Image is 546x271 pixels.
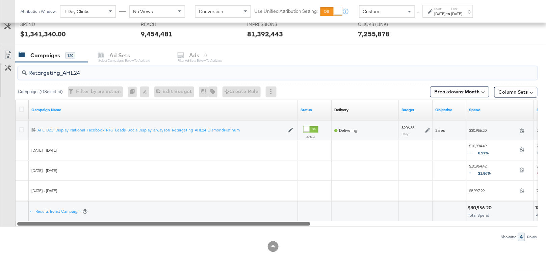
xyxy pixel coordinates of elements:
[128,87,140,97] div: 0
[141,29,173,39] div: 9,454,481
[199,8,223,14] span: Conversion
[469,164,517,178] span: $10,964.42
[436,128,445,133] span: Sales
[478,151,494,156] span: 0.27%
[446,11,451,16] strong: to
[469,170,478,175] span: ↑
[402,125,415,131] div: $206.36
[65,53,75,59] div: 120
[435,89,480,95] span: Breakdowns:
[339,128,358,133] span: Delivering
[248,21,298,28] span: IMPRESSIONS
[468,205,494,211] div: $30,956.20
[469,188,517,193] span: $8,997.29
[133,8,153,14] span: No Views
[358,21,409,28] span: CLICKS (LINK)
[468,213,490,218] span: Total Spend
[141,21,191,28] span: REACH
[248,29,283,39] div: 81,392,443
[20,21,71,28] span: SPEND
[37,128,285,133] a: AHL_B2C_Display_National_Facebook_RTG_Leads_SocialDisplay_alwayson_Retargeting_AHL24_DiamondPlatinum
[254,8,318,14] label: Use Unified Attribution Setting:
[436,108,464,113] a: Your campaign's objective.
[518,233,525,241] div: 4
[430,87,489,97] button: Breakdowns:Month
[64,8,89,14] span: 1 Day Clicks
[465,89,480,95] b: Month
[303,135,318,140] label: Active
[494,87,538,98] button: Column Sets
[30,52,60,59] div: Campaigns
[402,108,430,113] a: The maximum amount you're willing to spend on your ads, on average each day or over the lifetime ...
[20,9,57,14] div: Attribution Window:
[20,29,66,39] div: $1,341,340.00
[469,108,531,113] a: The total amount spent to date.
[469,144,517,157] span: $10,994.49
[301,108,329,113] a: Shows the current state of your Ad Campaign.
[35,209,88,214] div: Results from 1 Campaign
[469,128,517,133] span: $30,956.20
[416,11,422,14] span: ↑
[31,168,57,173] span: [DATE] - [DATE]
[435,7,446,11] label: Start:
[27,64,491,77] input: Search Campaigns by Name, ID or Objective
[435,11,446,17] div: [DATE]
[334,108,348,113] div: Delivery
[30,202,89,222] div: Results from1 Campaign
[451,11,463,17] div: [DATE]
[18,89,63,95] div: Campaigns ( 0 Selected)
[334,108,348,113] a: Reflects the ability of your Ad Campaign to achieve delivery based on ad states, schedule and bud...
[478,171,496,176] span: 21.86%
[402,132,409,136] sub: Daily
[527,235,538,240] div: Rows
[358,29,390,39] div: 7,255,878
[363,8,380,14] span: Custom
[37,128,285,133] div: AHL_B2C_Display_National_Facebook_RTG_Leads_SocialDisplay_alwayson_Retargeting_AHL24_DiamondPlatinum
[31,148,57,153] span: [DATE] - [DATE]
[31,108,295,113] a: Your campaign name.
[31,188,57,193] span: [DATE] - [DATE]
[501,235,518,240] div: Showing:
[451,7,463,11] label: End:
[469,150,478,155] span: ↑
